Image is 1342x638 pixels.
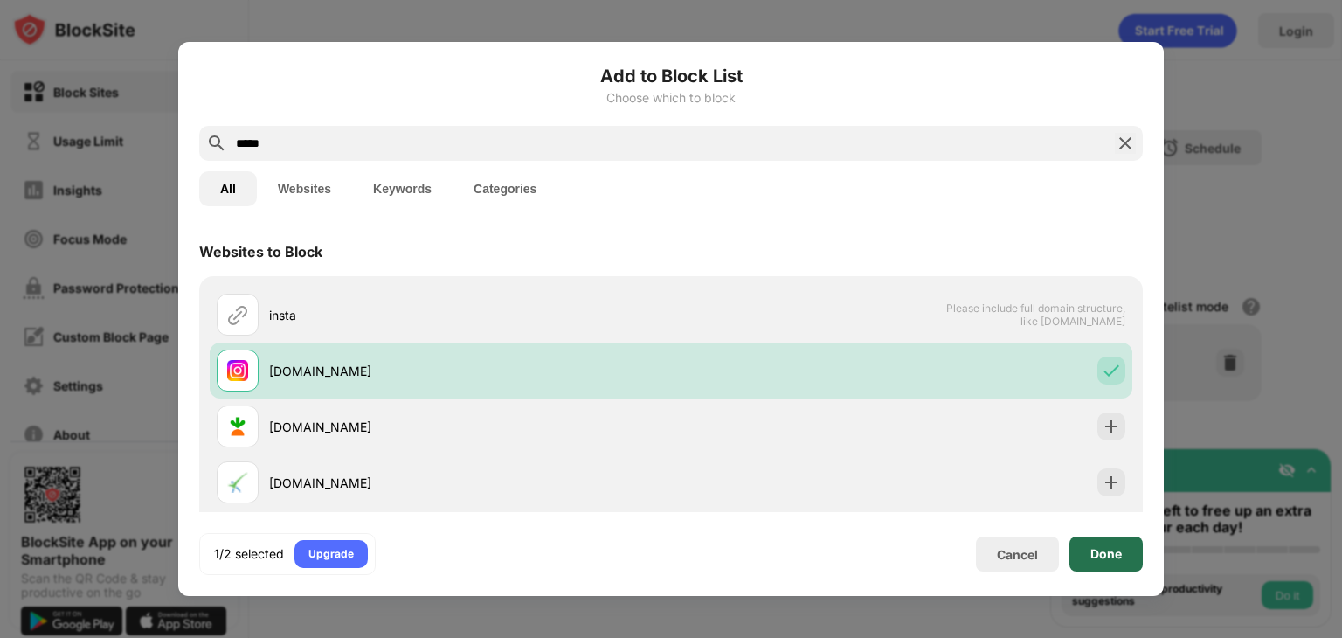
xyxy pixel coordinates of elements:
[453,171,557,206] button: Categories
[352,171,453,206] button: Keywords
[199,91,1143,105] div: Choose which to block
[308,545,354,563] div: Upgrade
[227,360,248,381] img: favicons
[199,63,1143,89] h6: Add to Block List
[227,304,248,325] img: url.svg
[227,416,248,437] img: favicons
[214,545,284,563] div: 1/2 selected
[945,302,1125,328] span: Please include full domain structure, like [DOMAIN_NAME]
[257,171,352,206] button: Websites
[1115,133,1136,154] img: search-close
[199,243,322,260] div: Websites to Block
[269,418,671,436] div: [DOMAIN_NAME]
[1090,547,1122,561] div: Done
[199,171,257,206] button: All
[206,133,227,154] img: search.svg
[269,306,671,324] div: insta
[269,362,671,380] div: [DOMAIN_NAME]
[227,472,248,493] img: favicons
[997,547,1038,562] div: Cancel
[269,474,671,492] div: [DOMAIN_NAME]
